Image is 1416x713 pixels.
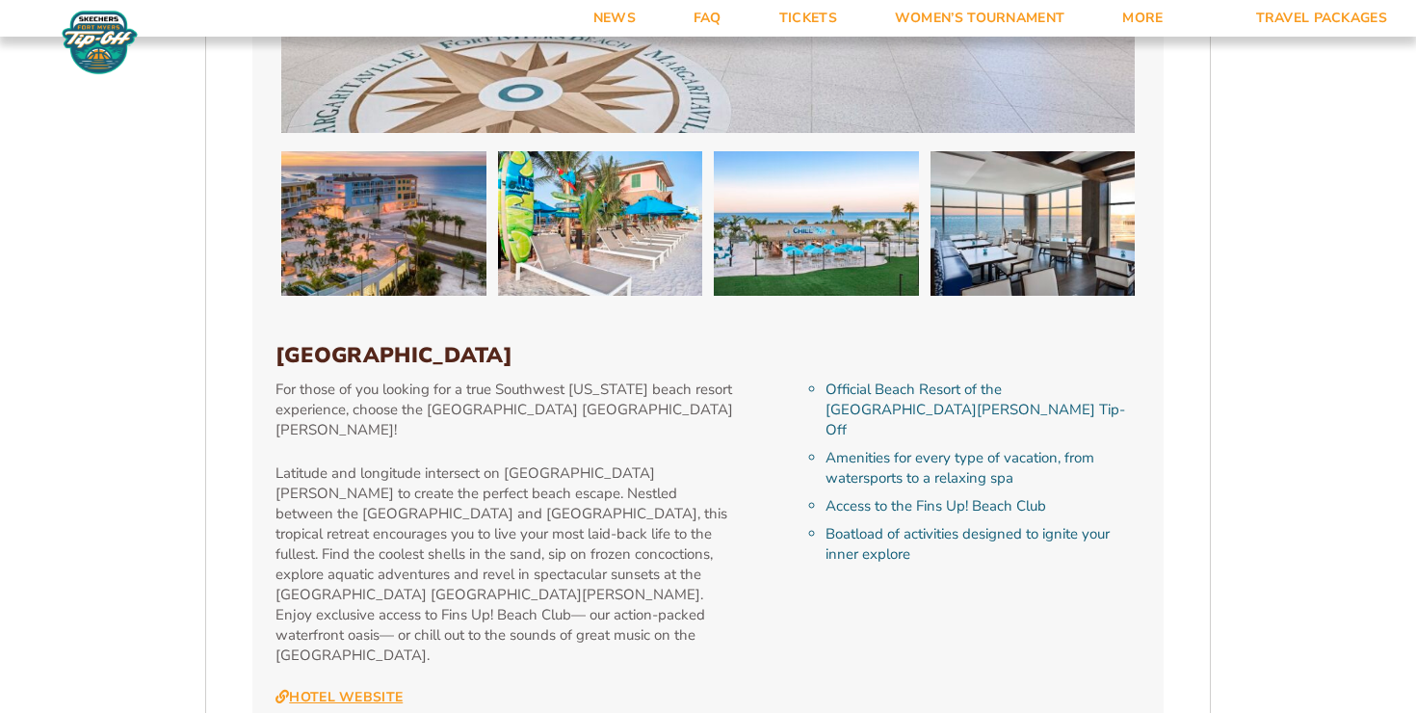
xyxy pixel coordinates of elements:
[826,448,1141,489] li: Amenities for every type of vacation, from watersports to a relaxing spa
[826,524,1141,565] li: Boatload of activities designed to ignite your inner explore
[275,343,1141,368] h3: [GEOGRAPHIC_DATA]
[931,151,1136,296] img: Margaritaville Beach Resort (BEACH 2025)
[498,151,703,296] img: Margaritaville Beach Resort (BEACH 2025)
[714,151,919,296] img: Margaritaville Beach Resort (BEACH 2025)
[275,689,403,706] a: Hotel Website
[281,151,486,296] img: Margaritaville Beach Resort (BEACH 2025)
[275,380,737,440] p: For those of you looking for a true Southwest [US_STATE] beach resort experience, choose the [GEO...
[275,463,737,666] p: Latitude and longitude intersect on [GEOGRAPHIC_DATA][PERSON_NAME] to create the perfect beach es...
[826,380,1141,440] li: Official Beach Resort of the [GEOGRAPHIC_DATA][PERSON_NAME] Tip-Off
[826,496,1141,516] li: Access to the Fins Up! Beach Club
[58,10,142,75] img: Fort Myers Tip-Off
